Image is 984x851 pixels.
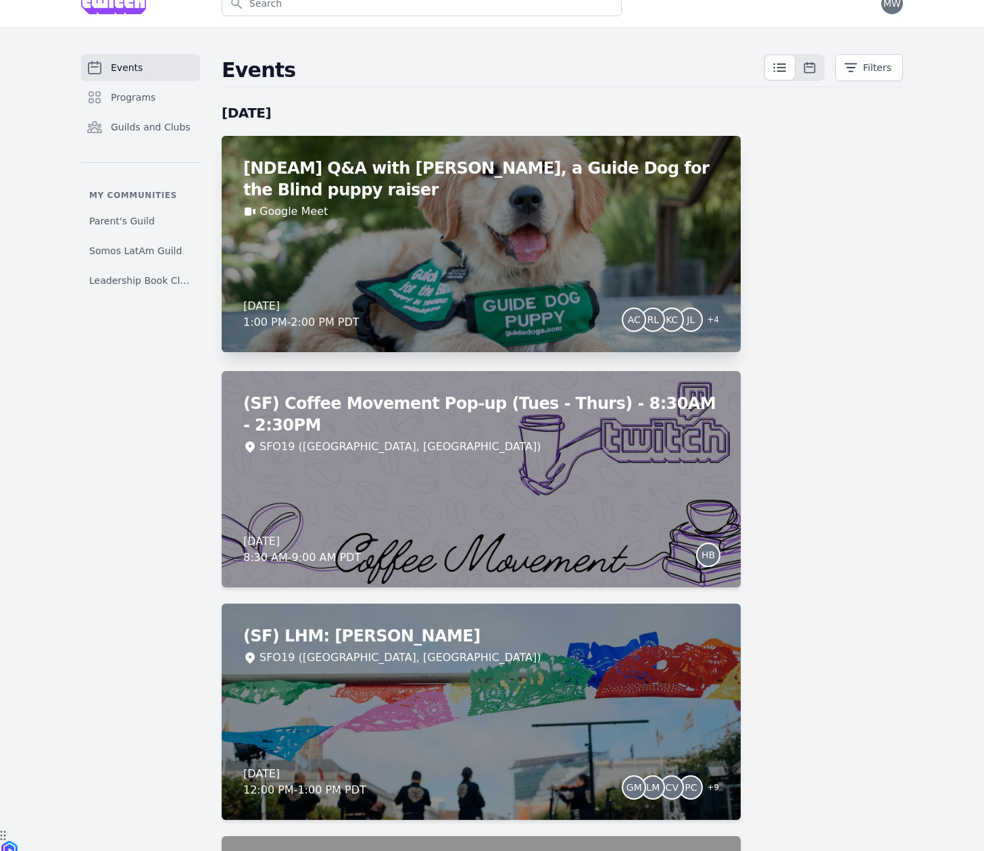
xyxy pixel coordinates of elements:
a: (SF) Coffee Movement Pop-up (Tues - Thurs) - 8:30AM - 2:30PMSFO19 ([GEOGRAPHIC_DATA], [GEOGRAPHIC... [222,371,741,587]
a: Google Meet [260,203,328,220]
a: [NDEAM] Q&A with [PERSON_NAME], a Guide Dog for the Blind puppy raiserGoogle Meet[DATE]1:00 PM-2:... [222,136,741,352]
span: Somos LatAm Guild [89,244,182,258]
span: AC [628,315,641,324]
div: SFO19 ([GEOGRAPHIC_DATA], [GEOGRAPHIC_DATA]) [260,650,541,666]
a: Somos LatAm Guild [81,239,200,263]
span: PC [685,783,697,792]
a: Programs [81,84,200,111]
h2: (SF) LHM: [PERSON_NAME] [243,625,719,647]
span: Leadership Book Club [89,274,192,287]
span: + 9 [699,779,719,798]
h2: Events [222,58,764,82]
span: CV [666,783,679,792]
span: Parent's Guild [89,214,155,228]
span: RL [647,315,660,324]
h2: (SF) Coffee Movement Pop-up (Tues - Thurs) - 8:30AM - 2:30PM [243,393,719,436]
span: LM [646,783,660,792]
span: GM [626,783,642,792]
div: [DATE] 8:30 AM - 9:00 AM PDT [243,533,361,566]
span: Events [111,61,143,74]
div: SFO19 ([GEOGRAPHIC_DATA], [GEOGRAPHIC_DATA]) [260,439,541,455]
span: Guilds and Clubs [111,120,191,134]
h2: [DATE] [222,103,741,122]
a: Guilds and Clubs [81,114,200,141]
button: Filters [835,54,903,81]
span: Programs [111,91,155,104]
span: HB [702,550,715,560]
a: Events [81,54,200,81]
div: [DATE] 1:00 PM - 2:00 PM PDT [243,298,360,331]
span: KC [666,315,678,324]
a: Parent's Guild [81,209,200,233]
h2: [NDEAM] Q&A with [PERSON_NAME], a Guide Dog for the Blind puppy raiser [243,157,719,201]
a: (SF) LHM: [PERSON_NAME]SFO19 ([GEOGRAPHIC_DATA], [GEOGRAPHIC_DATA])[DATE]12:00 PM-1:00 PM PDTGMLM... [222,604,741,820]
p: My communities [81,190,200,201]
div: [DATE] 12:00 PM - 1:00 PM PDT [243,766,366,798]
span: JL [687,315,695,324]
span: + 4 [699,312,719,331]
a: Leadership Book Club [81,268,200,293]
nav: Sidebar [81,54,200,293]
